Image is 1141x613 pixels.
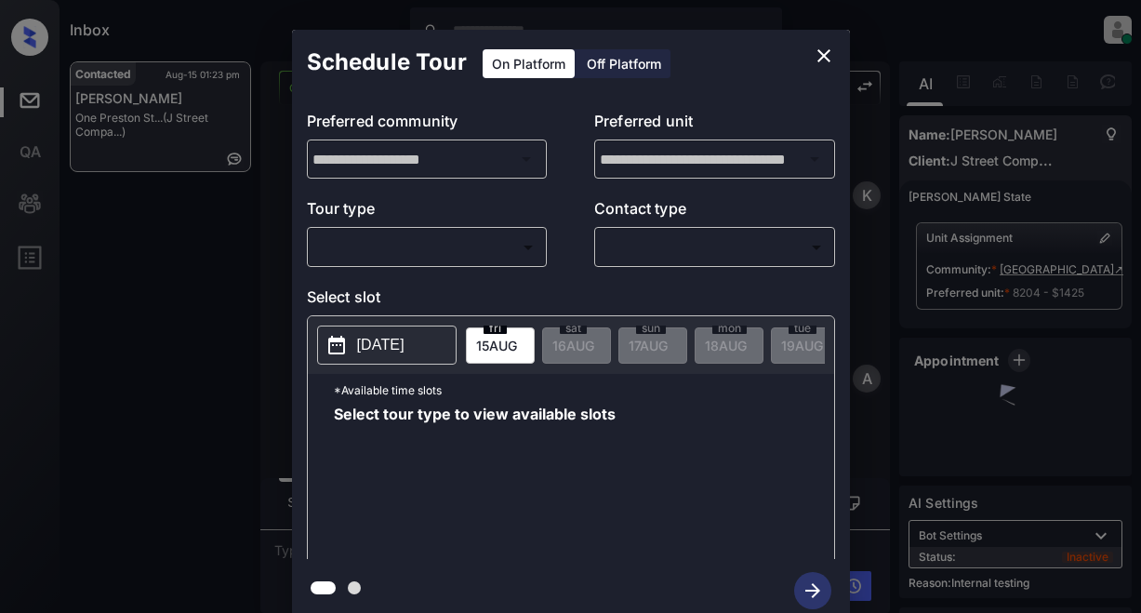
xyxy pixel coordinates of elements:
div: date-select [466,327,535,364]
p: Preferred community [307,110,548,140]
span: 15 AUG [476,338,517,353]
div: On Platform [483,49,575,78]
div: Off Platform [577,49,670,78]
span: Select tour type to view available slots [334,406,616,555]
button: [DATE] [317,326,457,365]
h2: Schedule Tour [292,30,482,95]
p: Preferred unit [594,110,835,140]
span: fri [484,323,507,334]
p: Tour type [307,197,548,227]
p: [DATE] [357,334,405,356]
button: close [805,37,842,74]
p: Contact type [594,197,835,227]
p: *Available time slots [334,374,834,406]
p: Select slot [307,286,835,315]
